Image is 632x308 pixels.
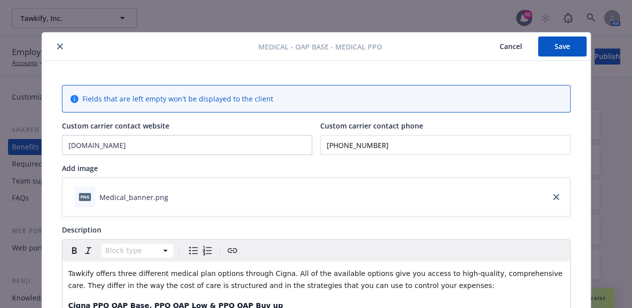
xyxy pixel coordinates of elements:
[550,191,562,203] a: close
[68,269,565,289] span: Tawkify offers three different medical plan options through Cigna. All of the available options g...
[67,243,81,257] button: Bold
[172,192,180,202] button: download file
[79,193,91,200] span: png
[62,121,169,130] span: Custom carrier contact website
[484,36,538,56] button: Cancel
[54,40,66,52] button: close
[99,192,168,202] div: Medical_banner.png
[320,121,423,130] span: Custom carrier contact phone
[82,93,273,104] span: Fields that are left empty won't be displayed to the client
[538,36,587,56] button: Save
[320,135,571,155] input: Add custom carrier contact phone
[62,163,98,173] span: Add image
[225,243,239,257] button: Create link
[62,225,101,234] span: Description
[81,243,95,257] button: Italic
[186,243,214,257] div: toggle group
[186,243,200,257] button: Bulleted list
[200,243,214,257] button: Numbered list
[101,243,173,257] button: Block type
[258,41,382,52] span: Medical - OAP Base - Medical PPO
[62,135,312,154] input: Add custom carrier contact website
